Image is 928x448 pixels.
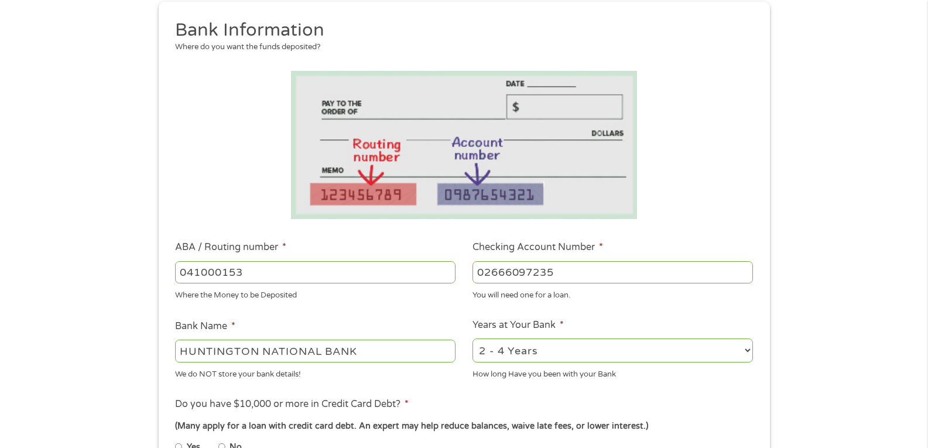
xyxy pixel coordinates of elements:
input: 263177916 [175,261,456,283]
h2: Bank Information [175,19,744,42]
div: (Many apply for a loan with credit card debt. An expert may help reduce balances, waive late fees... [175,420,752,433]
input: 345634636 [472,261,753,283]
label: Do you have $10,000 or more in Credit Card Debt? [175,398,409,411]
div: We do NOT store your bank details! [175,364,456,380]
div: Where the Money to be Deposited [175,286,456,302]
label: Checking Account Number [472,241,603,254]
img: Routing number location [291,71,638,219]
label: ABA / Routing number [175,241,286,254]
label: Years at Your Bank [472,319,564,331]
label: Bank Name [175,320,235,333]
div: How long Have you been with your Bank [472,364,753,380]
div: Where do you want the funds deposited? [175,42,744,53]
div: You will need one for a loan. [472,286,753,302]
